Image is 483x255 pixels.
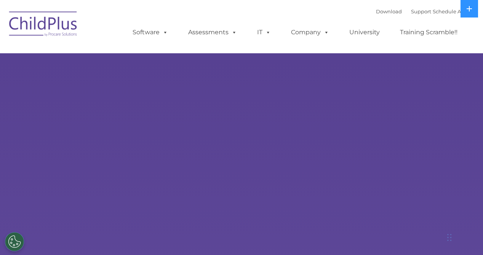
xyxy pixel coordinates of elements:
[342,25,387,40] a: University
[283,25,337,40] a: Company
[447,226,452,249] div: Drag
[411,8,431,14] a: Support
[433,8,478,14] a: Schedule A Demo
[376,8,478,14] font: |
[125,25,176,40] a: Software
[5,232,24,251] button: Cookies Settings
[249,25,278,40] a: IT
[5,6,82,44] img: ChildPlus by Procare Solutions
[358,173,483,255] iframe: Chat Widget
[376,8,402,14] a: Download
[392,25,465,40] a: Training Scramble!!
[181,25,245,40] a: Assessments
